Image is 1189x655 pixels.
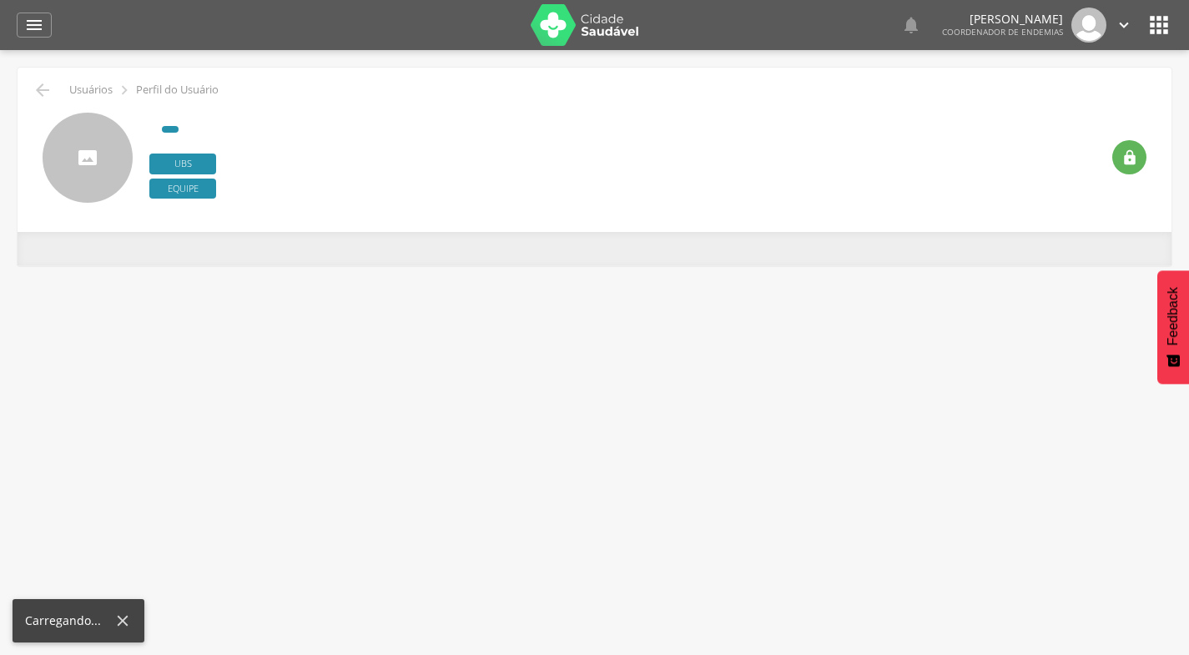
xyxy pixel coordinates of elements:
span: Feedback [1166,287,1181,345]
div: Resetar senha [1112,140,1146,174]
i:  [1115,16,1133,34]
p: Usuários [69,83,113,97]
i:  [1146,12,1172,38]
i:  [115,81,134,99]
i: Voltar [33,80,53,100]
span: Equipe [149,179,216,199]
div: Carregando... [25,612,113,629]
a:  [17,13,52,38]
i:  [1121,149,1138,166]
i:  [24,15,44,35]
i:  [901,15,921,35]
a:  [1115,8,1133,43]
a:  [901,8,921,43]
span: Coordenador de Endemias [942,26,1063,38]
button: Feedback - Mostrar pesquisa [1157,270,1189,384]
span: Ubs [149,154,216,174]
p: Perfil do Usuário [136,83,219,97]
p: [PERSON_NAME] [942,13,1063,25]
